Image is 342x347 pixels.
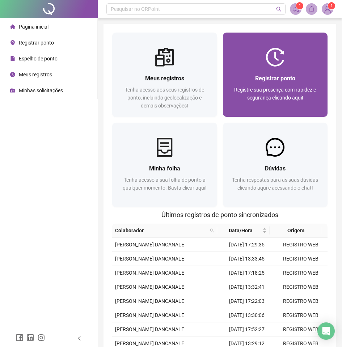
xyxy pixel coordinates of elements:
[220,308,274,322] td: [DATE] 13:30:06
[123,177,207,191] span: Tenha acesso a sua folha de ponto a qualquer momento. Basta clicar aqui!
[220,227,261,234] span: Data/Hora
[115,256,184,262] span: [PERSON_NAME] DANCANALE
[255,75,295,82] span: Registrar ponto
[232,177,318,191] span: Tenha respostas para as suas dúvidas clicando aqui e acessando o chat!
[16,334,23,341] span: facebook
[299,3,301,8] span: 1
[276,7,282,12] span: search
[10,24,15,29] span: home
[217,224,270,238] th: Data/Hora
[270,224,322,238] th: Origem
[220,294,274,308] td: [DATE] 17:22:03
[208,225,216,236] span: search
[10,40,15,45] span: environment
[220,252,274,266] td: [DATE] 13:33:45
[77,336,82,341] span: left
[220,238,274,252] td: [DATE] 17:29:35
[19,56,58,62] span: Espelho de ponto
[115,326,184,332] span: [PERSON_NAME] DANCANALE
[149,165,180,172] span: Minha folha
[223,123,328,207] a: DúvidasTenha respostas para as suas dúvidas clicando aqui e acessando o chat!
[274,280,328,294] td: REGISTRO WEB
[292,6,299,12] span: notification
[19,40,54,46] span: Registrar ponto
[234,87,316,101] span: Registre sua presença com rapidez e segurança clicando aqui!
[274,252,328,266] td: REGISTRO WEB
[161,211,278,219] span: Últimos registros de ponto sincronizados
[223,33,328,117] a: Registrar pontoRegistre sua presença com rapidez e segurança clicando aqui!
[308,6,315,12] span: bell
[115,298,184,304] span: [PERSON_NAME] DANCANALE
[274,322,328,337] td: REGISTRO WEB
[10,72,15,77] span: clock-circle
[10,56,15,61] span: file
[274,294,328,308] td: REGISTRO WEB
[115,312,184,318] span: [PERSON_NAME] DANCANALE
[220,280,274,294] td: [DATE] 13:32:41
[265,165,286,172] span: Dúvidas
[274,308,328,322] td: REGISTRO WEB
[112,33,217,117] a: Meus registrosTenha acesso aos seus registros de ponto, incluindo geolocalização e demais observa...
[328,2,335,9] sup: Atualize o seu contato no menu Meus Dados
[274,266,328,280] td: REGISTRO WEB
[115,227,207,234] span: Colaborador
[115,270,184,276] span: [PERSON_NAME] DANCANALE
[19,24,48,30] span: Página inicial
[330,3,333,8] span: 1
[125,87,204,109] span: Tenha acesso aos seus registros de ponto, incluindo geolocalização e demais observações!
[115,340,184,346] span: [PERSON_NAME] DANCANALE
[145,75,184,82] span: Meus registros
[210,228,214,233] span: search
[296,2,303,9] sup: 1
[10,88,15,93] span: schedule
[274,238,328,252] td: REGISTRO WEB
[19,72,52,77] span: Meus registros
[115,242,184,247] span: [PERSON_NAME] DANCANALE
[27,334,34,341] span: linkedin
[19,88,63,93] span: Minhas solicitações
[220,266,274,280] td: [DATE] 17:18:25
[112,123,217,207] a: Minha folhaTenha acesso a sua folha de ponto a qualquer momento. Basta clicar aqui!
[38,334,45,341] span: instagram
[220,322,274,337] td: [DATE] 17:52:27
[317,322,335,340] div: Open Intercom Messenger
[322,4,333,14] img: 89537
[115,284,184,290] span: [PERSON_NAME] DANCANALE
